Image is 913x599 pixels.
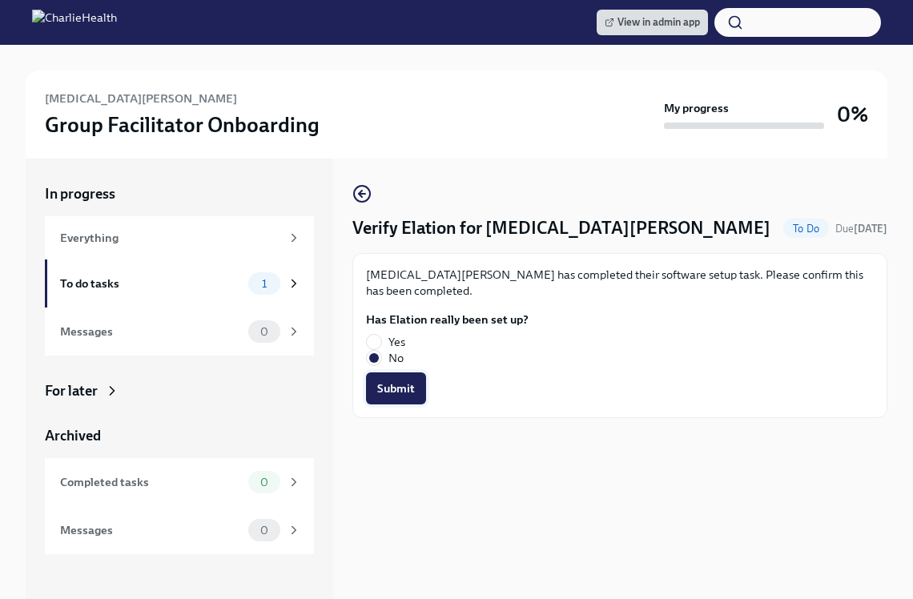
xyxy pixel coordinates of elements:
[45,458,314,506] a: Completed tasks0
[45,308,314,356] a: Messages0
[45,111,320,139] h3: Group Facilitator Onboarding
[45,381,98,400] div: For later
[835,221,887,236] span: September 11th, 2025 09:00
[45,184,314,203] a: In progress
[45,259,314,308] a: To do tasks1
[783,223,829,235] span: To Do
[597,10,708,35] a: View in admin app
[854,223,887,235] strong: [DATE]
[60,473,242,491] div: Completed tasks
[45,506,314,554] a: Messages0
[388,350,404,366] span: No
[837,100,868,129] h3: 0%
[377,380,415,396] span: Submit
[251,476,278,488] span: 0
[251,525,278,537] span: 0
[60,275,242,292] div: To do tasks
[45,90,237,107] h6: [MEDICAL_DATA][PERSON_NAME]
[352,216,770,240] h4: Verify Elation for [MEDICAL_DATA][PERSON_NAME]
[251,326,278,338] span: 0
[605,14,700,30] span: View in admin app
[32,10,117,35] img: CharlieHealth
[252,278,276,290] span: 1
[45,426,314,445] a: Archived
[366,312,529,328] label: Has Elation really been set up?
[45,381,314,400] a: For later
[835,223,887,235] span: Due
[366,267,874,299] p: [MEDICAL_DATA][PERSON_NAME] has completed their software setup task. Please confirm this has been...
[45,216,314,259] a: Everything
[60,521,242,539] div: Messages
[388,334,405,350] span: Yes
[60,323,242,340] div: Messages
[366,372,426,404] button: Submit
[60,229,280,247] div: Everything
[664,100,729,116] strong: My progress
